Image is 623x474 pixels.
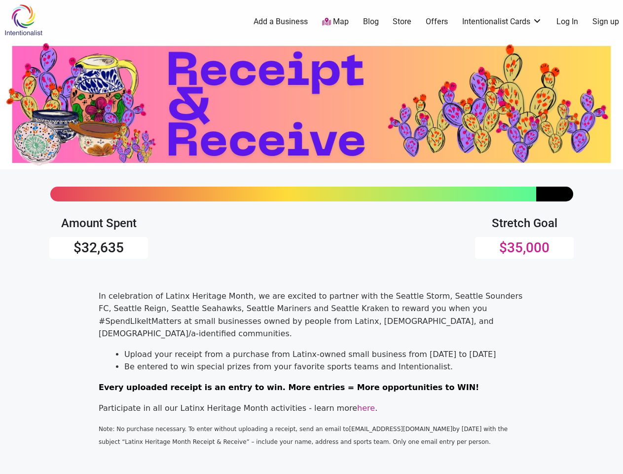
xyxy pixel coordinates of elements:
a: Add a Business [254,16,308,27]
a: Log In [556,16,578,27]
a: Sign up [592,16,619,27]
p: In celebration of Latinx Heritage Month, we are excited to partner with the Seattle Storm, Seattl... [99,290,524,340]
li: Upload your receipt from a purchase from Latinx-owned small business from [DATE] to [DATE] [124,348,524,361]
a: Blog [363,16,379,27]
a: Intentionalist Cards [462,16,542,27]
span: Every uploaded receipt is an entry to win. More entries = More opportunities to WIN! [99,383,479,392]
a: here [357,403,375,413]
h3: $32,635 [49,239,148,256]
a: Offers [426,16,448,27]
h4: Stretch Goal [475,216,574,231]
h3: $35,000 [475,239,574,256]
p: Participate in all our Latinx Heritage Month activities - learn more . [99,402,524,415]
li: Be entered to win special prizes from your favorite sports teams and Intentionalist. [124,360,524,373]
a: Store [393,16,411,27]
a: Map [322,16,349,28]
h4: Amount Spent [49,216,148,231]
span: Note: No purchase necessary. To enter without uploading a receipt, send an email to [EMAIL_ADDRES... [99,426,508,445]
